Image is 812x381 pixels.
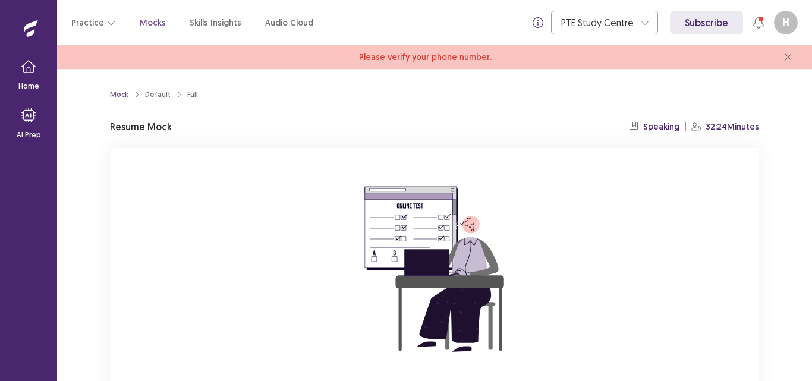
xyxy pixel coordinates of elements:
p: AI Prep [17,130,41,140]
p: Speaking [643,121,679,133]
a: Skills Insights [190,17,241,29]
div: Full [187,89,198,100]
img: attend-mock [328,162,542,376]
p: Home [18,81,39,92]
div: PTE Study Centre [561,11,635,34]
div: Default [145,89,171,100]
p: 32:24 Minutes [706,121,759,133]
p: | [684,121,687,133]
button: info [527,12,549,33]
nav: breadcrumb [110,89,198,100]
a: Audio Cloud [265,17,313,29]
p: Resume Mock [110,119,172,134]
span: Please verify your phone number. [359,51,492,64]
a: Subscribe [670,11,743,34]
button: H [774,11,798,34]
button: close [779,48,798,67]
a: Mocks [140,17,166,29]
a: Mock [110,89,128,100]
button: Practice [71,12,116,33]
